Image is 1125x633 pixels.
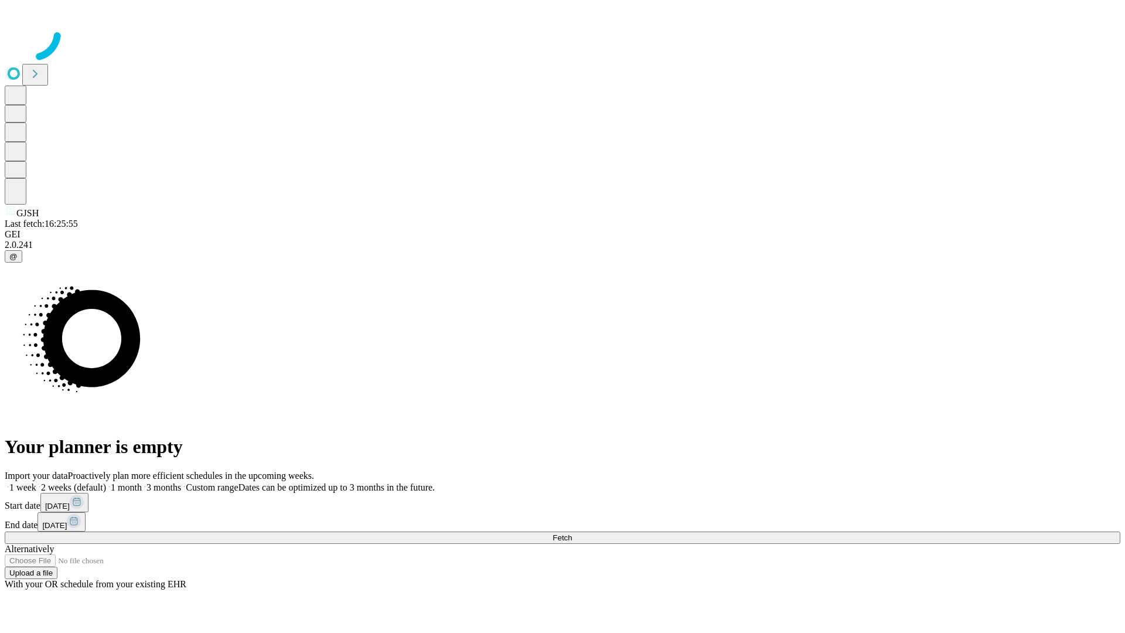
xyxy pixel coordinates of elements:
[553,533,572,542] span: Fetch
[5,229,1120,240] div: GEI
[5,219,78,229] span: Last fetch: 16:25:55
[5,471,68,481] span: Import your data
[5,436,1120,458] h1: Your planner is empty
[186,482,238,492] span: Custom range
[9,482,36,492] span: 1 week
[5,493,1120,512] div: Start date
[68,471,314,481] span: Proactively plan more efficient schedules in the upcoming weeks.
[5,567,57,579] button: Upload a file
[5,579,186,589] span: With your OR schedule from your existing EHR
[5,250,22,263] button: @
[5,544,54,554] span: Alternatively
[16,208,39,218] span: GJSH
[45,502,70,511] span: [DATE]
[42,521,67,530] span: [DATE]
[238,482,435,492] span: Dates can be optimized up to 3 months in the future.
[41,482,106,492] span: 2 weeks (default)
[37,512,86,532] button: [DATE]
[111,482,142,492] span: 1 month
[5,532,1120,544] button: Fetch
[5,512,1120,532] div: End date
[146,482,181,492] span: 3 months
[40,493,88,512] button: [DATE]
[5,240,1120,250] div: 2.0.241
[9,252,18,261] span: @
